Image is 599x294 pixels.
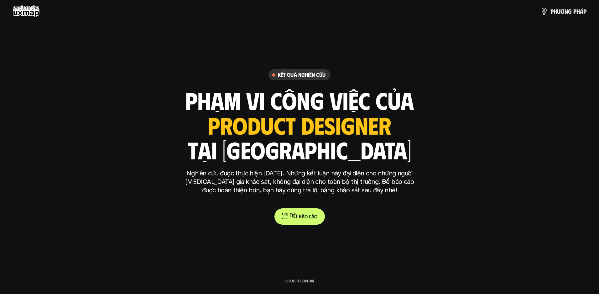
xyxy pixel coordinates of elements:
[287,211,289,217] span: i
[540,5,586,18] a: phươngpháp
[295,213,298,219] span: t
[314,213,317,219] span: o
[305,213,308,219] span: o
[550,8,554,15] span: p
[583,8,586,15] span: p
[573,8,576,15] span: p
[274,208,325,225] a: Chitiếtbáocáo
[557,8,560,15] span: ư
[284,211,287,216] span: h
[580,8,583,15] span: á
[311,213,314,219] span: á
[293,213,295,219] span: ế
[292,212,293,218] span: i
[282,210,284,216] span: C
[568,8,572,15] span: g
[188,136,411,163] h1: tại [GEOGRAPHIC_DATA]
[554,8,557,15] span: h
[290,212,292,218] span: t
[285,279,315,283] p: Scroll to explore
[299,213,302,219] span: b
[278,71,326,78] h6: Kết quả nghiên cứu
[182,169,417,195] p: Nghiên cứu được thực hiện [DATE]. Những kết luận này đại diện cho những người [MEDICAL_DATA] gia ...
[309,213,311,219] span: c
[576,8,580,15] span: h
[560,8,565,15] span: ơ
[302,213,305,219] span: á
[185,87,414,113] h1: phạm vi công việc của
[565,8,568,15] span: n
